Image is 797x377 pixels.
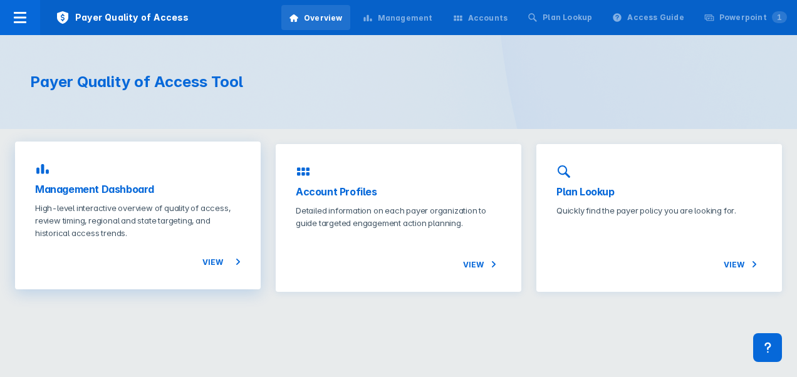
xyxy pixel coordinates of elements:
a: Accounts [445,5,516,30]
h3: Account Profiles [296,184,501,199]
a: Account ProfilesDetailed information on each payer organization to guide targeted engagement acti... [276,144,521,292]
span: View [463,257,501,272]
h3: Plan Lookup [556,184,762,199]
a: Overview [281,5,350,30]
div: Management [378,13,433,24]
div: Access Guide [627,12,684,23]
p: Quickly find the payer policy you are looking for. [556,204,762,217]
span: 1 [772,11,787,23]
a: Management [355,5,440,30]
div: Overview [304,13,343,24]
div: Accounts [468,13,508,24]
p: Detailed information on each payer organization to guide targeted engagement action planning. [296,204,501,229]
h3: Management Dashboard [35,182,241,197]
span: View [202,254,241,269]
p: High-level interactive overview of quality of access, review timing, regional and state targeting... [35,202,241,239]
h1: Payer Quality of Access Tool [30,73,383,91]
div: Contact Support [753,333,782,362]
span: View [724,257,762,272]
div: Powerpoint [719,12,787,23]
a: Management DashboardHigh-level interactive overview of quality of access, review timing, regional... [15,142,261,289]
div: Plan Lookup [543,12,592,23]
